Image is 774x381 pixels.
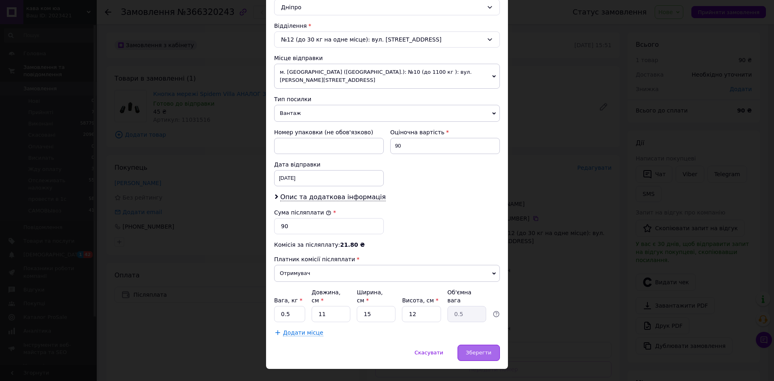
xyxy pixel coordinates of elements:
[274,297,302,304] label: Вага, кг
[312,289,341,304] label: Довжина, см
[390,128,500,136] div: Оціночна вартість
[447,288,486,304] div: Об'ємна вага
[274,55,323,61] span: Місце відправки
[274,31,500,48] div: №12 (до 30 кг на одне місце): вул. [STREET_ADDRESS]
[414,350,443,356] span: Скасувати
[283,329,323,336] span: Додати місце
[357,289,383,304] label: Ширина, см
[274,128,384,136] div: Номер упаковки (не обов'язково)
[340,242,365,248] span: 21.80 ₴
[274,105,500,122] span: Вантаж
[274,64,500,89] span: м. [GEOGRAPHIC_DATA] ([GEOGRAPHIC_DATA].): №10 (до 1100 кг ): вул. [PERSON_NAME][STREET_ADDRESS]
[274,209,331,216] label: Сума післяплати
[274,160,384,169] div: Дата відправки
[280,193,386,201] span: Опис та додаткова інформація
[402,297,438,304] label: Висота, см
[274,241,500,249] div: Комісія за післяплату:
[274,96,311,102] span: Тип посилки
[466,350,491,356] span: Зберегти
[274,256,355,262] span: Платник комісії післяплати
[274,265,500,282] span: Отримувач
[274,22,500,30] div: Відділення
